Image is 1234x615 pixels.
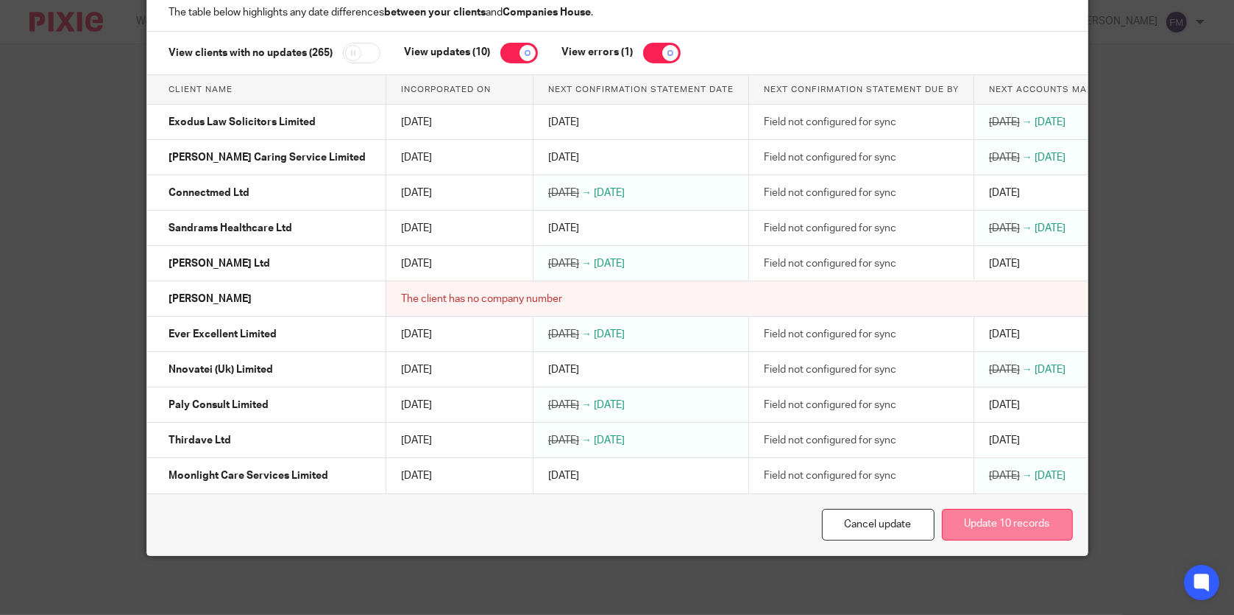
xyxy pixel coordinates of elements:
[974,75,1146,105] th: Next accounts made up to
[764,115,959,130] div: Field not configured for sync
[401,435,432,446] span: [DATE]
[533,75,749,105] th: Next confirmation statement date
[594,400,625,410] span: [DATE]
[764,150,959,165] div: Field not configured for sync
[989,471,1020,481] span: [DATE]
[989,188,1020,198] span: [DATE]
[1035,223,1065,233] span: [DATE]
[548,152,579,163] span: [DATE]
[147,75,386,105] th: Client name
[764,221,959,236] div: Field not configured for sync
[1035,365,1065,375] span: [DATE]
[401,259,432,269] span: [DATE]
[989,435,1020,446] span: [DATE]
[548,188,579,198] span: [DATE]
[169,47,333,57] label: View clients with no updates (265)
[822,509,935,541] a: Cancel update
[147,281,386,317] td: [PERSON_NAME]
[548,365,579,375] span: [DATE]
[386,75,533,105] th: Incorporated on
[1022,365,1032,375] span: →
[548,117,579,127] span: [DATE]
[540,47,634,57] label: View errors (1)
[764,362,959,377] div: Field not configured for sync
[147,317,386,352] td: Ever Excellent Limited
[401,117,432,127] span: [DATE]
[548,471,579,481] span: [DATE]
[147,458,386,493] td: Moonlight Care Services Limited
[147,352,386,387] td: Nnovatei (Uk) Limited
[764,256,959,271] div: Field not configured for sync
[764,433,959,448] div: Field not configured for sync
[147,175,386,211] td: Connectmed Ltd
[989,329,1020,340] span: [DATE]
[764,398,959,412] div: Field not configured for sync
[1035,471,1065,481] span: [DATE]
[548,223,579,233] span: [DATE]
[594,188,625,198] span: [DATE]
[1022,117,1032,127] span: →
[401,223,432,233] span: [DATE]
[147,140,386,175] td: [PERSON_NAME] Caring Service Limited
[989,365,1020,375] span: [DATE]
[581,259,592,269] span: →
[989,259,1020,269] span: [DATE]
[942,509,1073,541] button: Update 10 records
[989,117,1020,127] span: [DATE]
[989,152,1020,163] span: [DATE]
[764,468,959,483] div: Field not configured for sync
[989,400,1020,410] span: [DATE]
[1035,117,1065,127] span: [DATE]
[1022,223,1032,233] span: →
[594,259,625,269] span: [DATE]
[548,259,579,269] span: [DATE]
[503,7,592,18] strong: Companies House
[1035,152,1065,163] span: [DATE]
[401,365,432,375] span: [DATE]
[581,188,592,198] span: →
[548,329,579,340] span: [DATE]
[401,152,432,163] span: [DATE]
[1022,152,1032,163] span: →
[383,47,491,57] label: View updates (10)
[401,400,432,410] span: [DATE]
[147,246,386,281] td: [PERSON_NAME] Ltd
[764,327,959,342] div: Field not configured for sync
[147,105,386,140] td: Exodus Law Solicitors Limited
[385,7,486,18] strong: between your clients
[1022,471,1032,481] span: →
[764,186,959,200] div: Field not configured for sync
[147,423,386,458] td: Thirdave Ltd
[147,211,386,246] td: Sandrams Healthcare Ltd
[594,435,625,446] span: [DATE]
[147,387,386,423] td: Paly Consult Limited
[548,435,579,446] span: [DATE]
[401,188,432,198] span: [DATE]
[548,400,579,410] span: [DATE]
[401,471,432,481] span: [DATE]
[989,223,1020,233] span: [DATE]
[581,400,592,410] span: →
[581,435,592,446] span: →
[581,329,592,340] span: →
[594,329,625,340] span: [DATE]
[749,75,974,105] th: Next confirmation statement due by
[401,329,432,340] span: [DATE]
